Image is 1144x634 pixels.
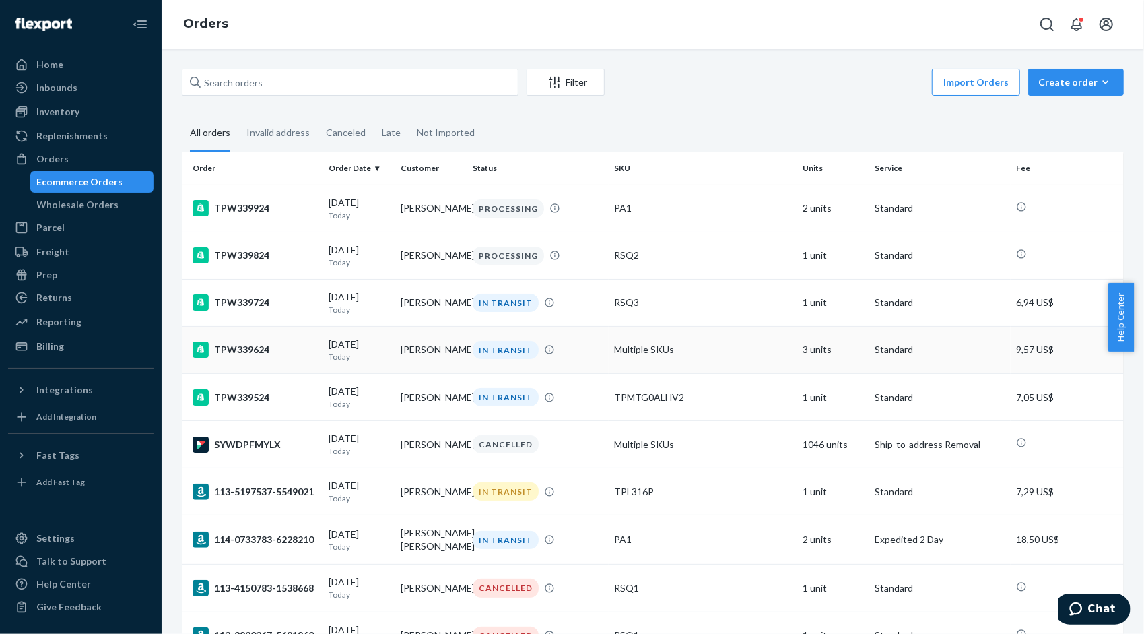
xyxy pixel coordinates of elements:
p: Today [329,589,390,600]
div: All orders [190,115,230,152]
div: Inbounds [36,81,77,94]
div: [DATE] [329,432,390,457]
div: Integrations [36,383,93,397]
p: Today [329,541,390,552]
div: [DATE] [329,479,390,504]
div: CANCELLED [473,579,539,597]
a: Parcel [8,217,154,239]
div: TPW339824 [193,247,318,263]
div: IN TRANSIT [473,388,539,406]
div: [DATE] [329,528,390,552]
input: Search orders [182,69,518,96]
a: Settings [8,528,154,549]
p: Expedited 2 Day [875,533,1005,546]
button: Talk to Support [8,550,154,572]
div: Inventory [36,105,79,119]
th: Order Date [323,152,395,185]
a: Replenishments [8,125,154,147]
p: Standard [875,249,1005,262]
div: Add Fast Tag [36,476,85,488]
a: Returns [8,287,154,309]
div: Ecommerce Orders [37,175,123,189]
td: 1 unit [797,565,869,612]
p: Today [329,210,390,221]
button: Open Search Box [1034,11,1061,38]
div: Not Imported [417,115,475,150]
td: [PERSON_NAME] [395,468,467,515]
a: Wholesale Orders [30,194,154,216]
div: PROCESSING [473,247,544,265]
button: Integrations [8,379,154,401]
button: Import Orders [932,69,1020,96]
a: Help Center [8,573,154,595]
button: Close Navigation [127,11,154,38]
div: Late [382,115,401,150]
a: Home [8,54,154,75]
td: Multiple SKUs [609,326,797,373]
div: RSQ3 [614,296,792,309]
p: Today [329,398,390,410]
p: Standard [875,485,1005,499]
div: Settings [36,532,75,545]
div: Help Center [36,577,91,591]
div: PROCESSING [473,199,544,218]
td: 1 unit [797,279,869,326]
td: 1 unit [797,468,869,515]
div: 113-5197537-5549021 [193,484,318,500]
div: Returns [36,291,72,305]
div: Replenishments [36,129,108,143]
div: RSQ1 [614,581,792,595]
div: Billing [36,340,64,353]
div: [DATE] [329,196,390,221]
a: Billing [8,336,154,357]
td: 2 units [797,515,869,565]
div: Reporting [36,315,81,329]
button: Open notifications [1063,11,1090,38]
td: [PERSON_NAME].[PERSON_NAME] [395,515,467,565]
p: Standard [875,581,1005,595]
div: IN TRANSIT [473,341,539,359]
td: 1 unit [797,232,869,279]
td: 7,29 US$ [1011,468,1124,515]
th: Units [797,152,869,185]
div: Wholesale Orders [37,198,119,212]
button: Create order [1028,69,1124,96]
div: 114-0733783-6228210 [193,532,318,548]
p: Today [329,257,390,268]
th: Order [182,152,323,185]
p: Today [329,304,390,315]
div: Home [36,58,63,71]
td: [PERSON_NAME] [395,374,467,421]
div: Prep [36,268,57,282]
th: Service [869,152,1011,185]
p: Standard [875,201,1005,215]
button: Fast Tags [8,445,154,466]
div: [DATE] [329,243,390,268]
div: [DATE] [329,385,390,410]
th: Fee [1011,152,1124,185]
a: Orders [183,16,228,31]
p: Today [329,445,390,457]
td: Multiple SKUs [609,421,797,468]
div: PA1 [614,201,792,215]
div: TPW339724 [193,294,318,311]
p: Standard [875,343,1005,356]
div: Invalid address [246,115,310,150]
a: Freight [8,241,154,263]
div: Filter [527,75,604,89]
div: [DATE] [329,575,390,600]
div: [DATE] [329,290,390,315]
div: TPW339624 [193,342,318,358]
ol: breadcrumbs [172,5,239,44]
div: RSQ2 [614,249,792,262]
button: Filter [527,69,605,96]
div: Give Feedback [36,600,102,614]
iframe: Abre un widget desde donde se puede chatear con uno de los agentes [1058,594,1131,627]
img: Flexport logo [15,18,72,31]
div: SYWDPFMYLX [193,437,318,453]
div: Canceled [326,115,366,150]
div: Talk to Support [36,554,106,568]
div: Freight [36,245,69,259]
div: Create order [1038,75,1114,89]
div: CANCELLED [473,435,539,453]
